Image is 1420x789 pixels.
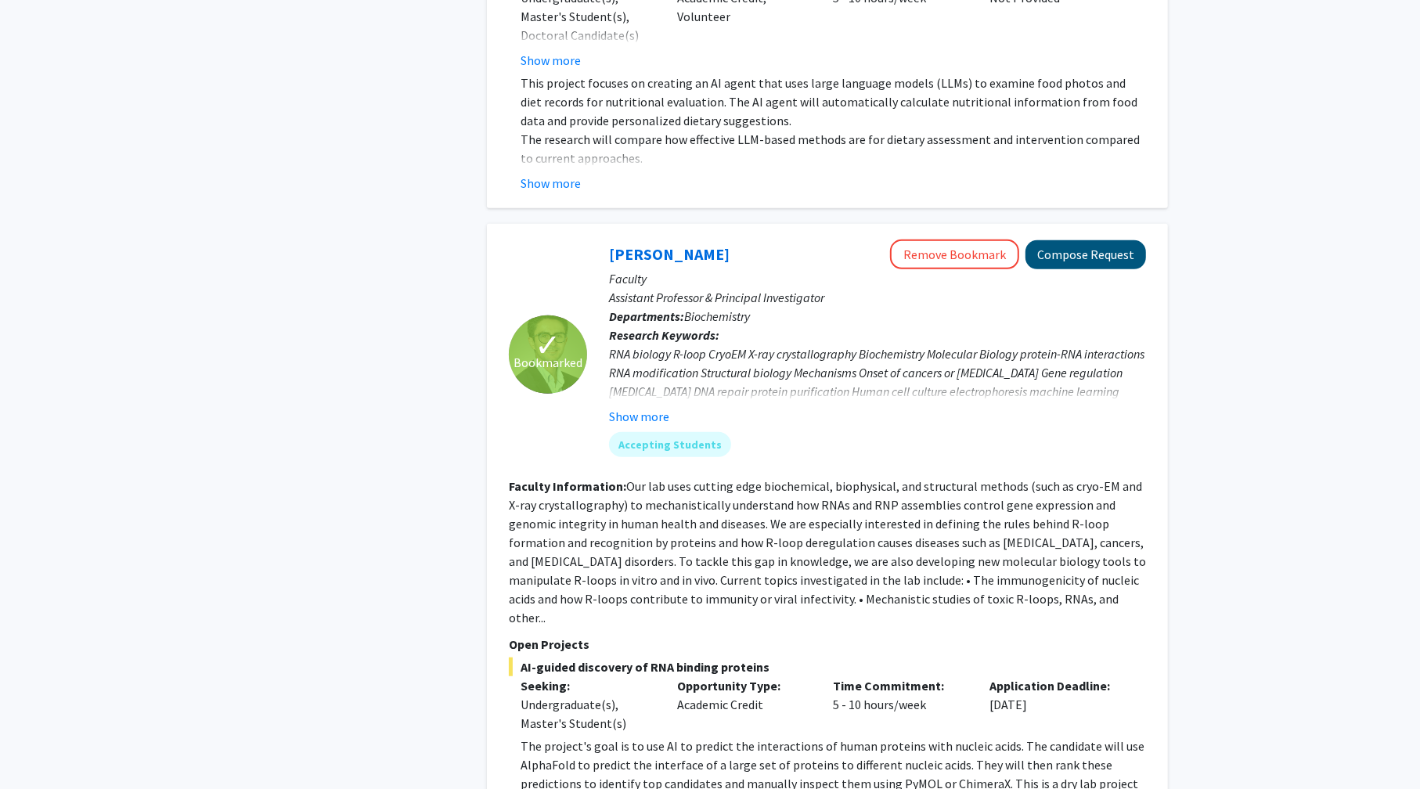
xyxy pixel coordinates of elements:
p: Time Commitment: [834,676,967,695]
p: Opportunity Type: [677,676,810,695]
iframe: Chat [12,719,67,777]
fg-read-more: Our lab uses cutting edge biochemical, biophysical, and structural methods (such as cryo-EM and X... [509,478,1146,625]
div: Academic Credit [665,676,822,733]
p: Open Projects [509,635,1146,654]
span: ✓ [535,337,561,353]
div: Undergraduate(s), Master's Student(s) [521,695,654,733]
button: Show more [609,407,669,426]
span: AI-guided discovery of RNA binding proteins [509,657,1146,676]
a: [PERSON_NAME] [609,244,730,264]
button: Compose Request to Charles Bou-Nader [1025,240,1146,269]
b: Faculty Information: [509,478,626,494]
button: Show more [521,174,581,193]
div: RNA biology R-loop CryoEM X-ray crystallography Biochemistry Molecular Biology protein-RNA intera... [609,344,1146,420]
p: Faculty [609,269,1146,288]
button: Remove Bookmark [890,240,1019,269]
p: Assistant Professor & Principal Investigator [609,288,1146,307]
p: This project focuses on creating an AI agent that uses large language models (LLMs) to examine fo... [521,74,1146,130]
button: Show more [521,51,581,70]
mat-chip: Accepting Students [609,432,731,457]
div: 5 - 10 hours/week [822,676,979,733]
p: The research will compare how effective LLM-based methods are for dietary assessment and interven... [521,130,1146,168]
p: Seeking: [521,676,654,695]
span: Bookmarked [514,353,582,372]
div: [DATE] [978,676,1134,733]
p: Application Deadline: [989,676,1123,695]
b: Research Keywords: [609,327,719,343]
span: Biochemistry [684,308,750,324]
b: Departments: [609,308,684,324]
